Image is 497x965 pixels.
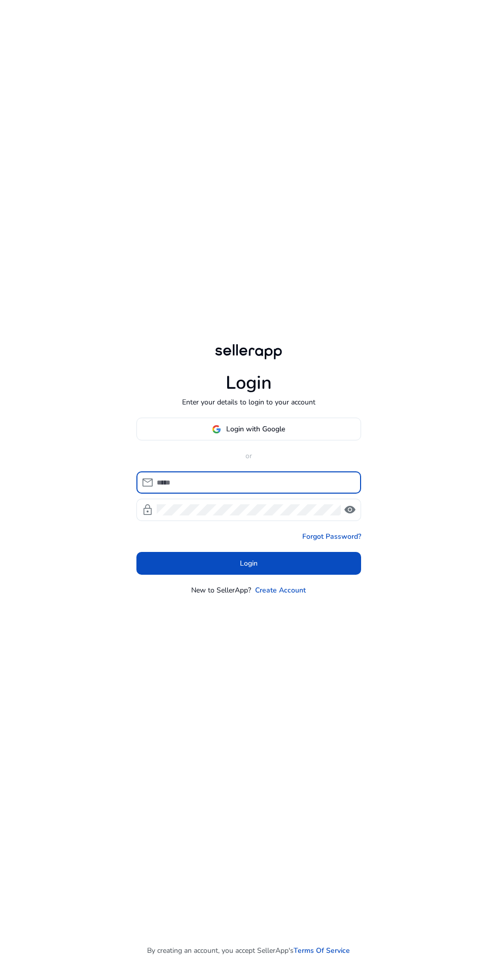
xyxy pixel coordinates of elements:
a: Create Account [255,585,306,596]
button: Login [136,552,361,575]
p: New to SellerApp? [191,585,251,596]
button: Login with Google [136,418,361,440]
h1: Login [226,372,272,394]
p: or [136,451,361,461]
a: Terms Of Service [294,945,350,956]
p: Enter your details to login to your account [182,397,315,407]
span: mail [141,476,154,489]
img: google-logo.svg [212,425,221,434]
a: Forgot Password? [302,531,361,542]
span: Login [240,558,258,569]
span: Login with Google [226,424,285,434]
span: visibility [344,504,356,516]
span: lock [141,504,154,516]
